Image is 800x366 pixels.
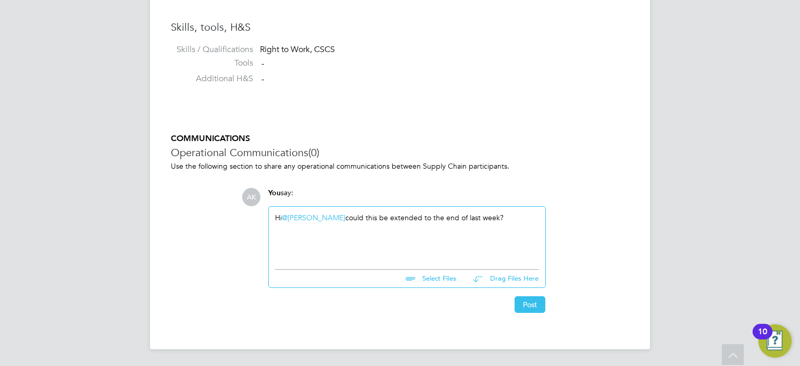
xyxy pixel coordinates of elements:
a: @[PERSON_NAME] [282,213,345,222]
h3: Skills, tools, H&S [171,20,629,34]
label: Skills / Qualifications [171,44,253,55]
span: You [268,188,281,197]
div: Hi ​ could this be extended to the end of last week? [275,213,539,258]
label: Tools [171,58,253,69]
span: - [261,74,264,84]
p: Use the following section to share any operational communications between Supply Chain participants. [171,161,629,171]
span: - [261,58,264,69]
div: say: [268,188,546,206]
button: Open Resource Center, 10 new notifications [758,324,792,358]
span: AK [242,188,260,206]
span: (0) [308,146,319,159]
div: 10 [758,332,767,345]
button: Post [515,296,545,313]
h5: COMMUNICATIONS [171,133,629,144]
h3: Operational Communications [171,146,629,159]
button: Drag Files Here [465,268,539,290]
div: Right to Work, CSCS [260,44,629,55]
label: Additional H&S [171,73,253,84]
